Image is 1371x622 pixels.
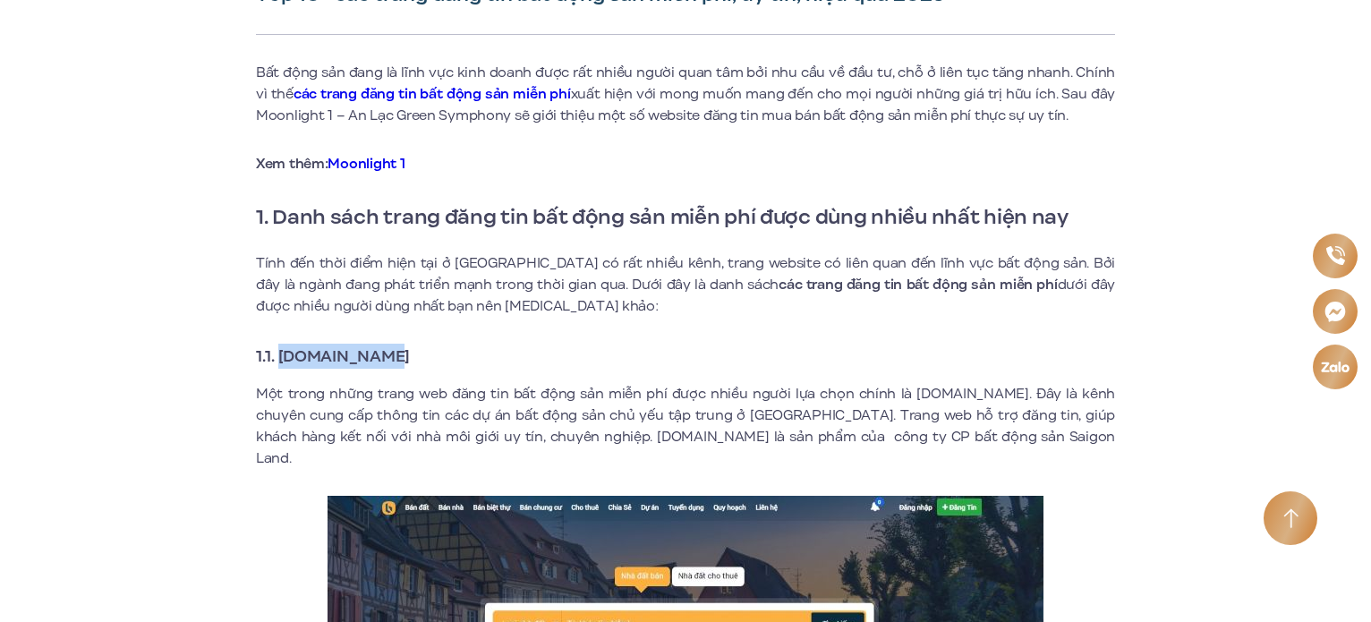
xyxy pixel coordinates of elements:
strong: các trang đăng tin bất động sản miễn phí [779,275,1057,294]
a: Moonlight 1 [328,154,404,174]
strong: 1.1. [DOMAIN_NAME] [256,345,410,368]
strong: Xem thêm: [256,154,404,174]
p: Bất động sản đang là lĩnh vực kinh doanh được rất nhiều người quan tâm bởi nhu cầu về đầu tư, chỗ... [256,62,1115,126]
img: Arrow icon [1283,508,1299,529]
a: các trang đăng tin bất động sản miễn phí [294,84,571,104]
img: Zalo icon [1320,359,1351,375]
p: Một trong những trang web đăng tin bất động sản miễn phí được nhiều người lựa chọn chính là [DOMA... [256,383,1115,469]
strong: 1. Danh sách trang đăng tin bất động sản miễn phí được dùng nhiều nhất hiện nay [256,201,1069,232]
p: Tính đến thời điểm hiện tại ở [GEOGRAPHIC_DATA] có rất nhiều kênh, trang website có liên quan đến... [256,252,1115,317]
img: Phone icon [1324,244,1347,266]
img: Messenger icon [1323,299,1348,324]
